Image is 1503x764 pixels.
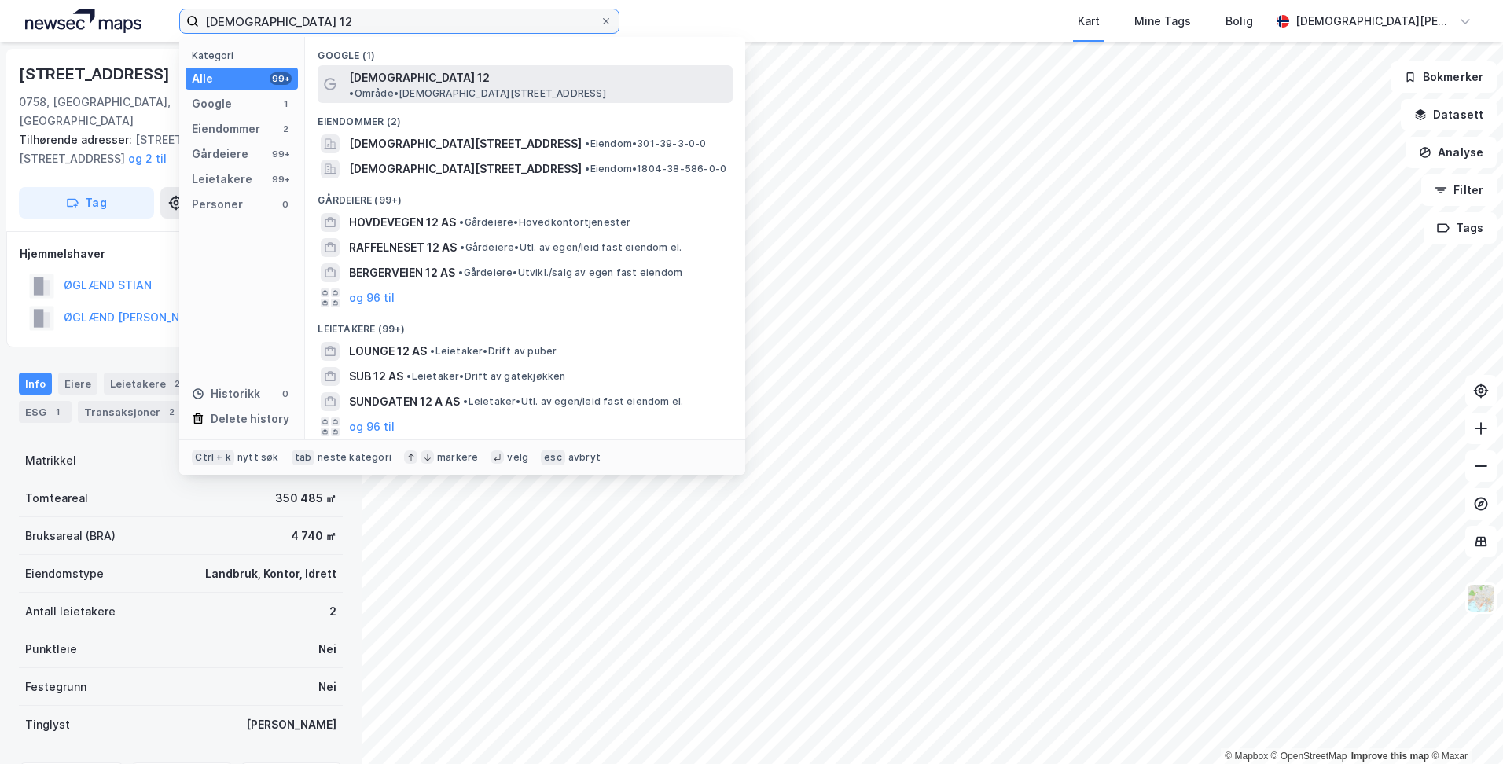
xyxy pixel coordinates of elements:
div: tab [292,450,315,465]
div: Kart [1078,12,1100,31]
button: og 96 til [349,288,395,307]
div: Historikk [192,384,260,403]
div: 4 740 ㎡ [291,527,336,545]
a: Mapbox [1225,751,1268,762]
div: Landbruk, Kontor, Idrett [205,564,336,583]
div: esc [541,450,565,465]
button: Filter [1421,174,1497,206]
a: Improve this map [1351,751,1429,762]
div: Gårdeiere (99+) [305,182,745,210]
div: Tinglyst [25,715,70,734]
span: LOUNGE 12 AS [349,342,427,361]
div: markere [437,451,478,464]
div: 0 [279,198,292,211]
div: Mine Tags [1134,12,1191,31]
div: 2 [329,602,336,621]
div: 1 [50,404,65,420]
div: [DEMOGRAPHIC_DATA][PERSON_NAME] [1295,12,1453,31]
div: ESG [19,401,72,423]
span: • [459,216,464,228]
button: og 96 til [349,417,395,436]
div: 0 [279,388,292,400]
img: Z [1466,583,1496,613]
div: Bruksareal (BRA) [25,527,116,545]
div: Eiendommer [192,119,260,138]
div: Festegrunn [25,678,86,696]
div: Nei [318,678,336,696]
div: [PERSON_NAME] [246,715,336,734]
div: 350 485 ㎡ [275,489,336,508]
button: Bokmerker [1391,61,1497,93]
div: Eiendomstype [25,564,104,583]
span: • [585,163,590,174]
span: RAFFELNESET 12 AS [349,238,457,257]
span: Eiendom • 301-39-3-0-0 [585,138,706,150]
button: Tags [1424,212,1497,244]
span: Gårdeiere • Utvikl./salg av egen fast eiendom [458,266,682,279]
div: Matrikkel [25,451,76,470]
button: Analyse [1406,137,1497,168]
div: 0758, [GEOGRAPHIC_DATA], [GEOGRAPHIC_DATA] [19,93,223,130]
span: Gårdeiere • Utl. av egen/leid fast eiendom el. [460,241,682,254]
div: neste kategori [318,451,391,464]
div: Bolig [1226,12,1253,31]
span: Leietaker • Drift av gatekjøkken [406,370,565,383]
div: Kategori [192,50,298,61]
div: Antall leietakere [25,602,116,621]
div: Gårdeiere [192,145,248,163]
span: SUNDGATEN 12 A AS [349,392,460,411]
a: OpenStreetMap [1271,751,1347,762]
div: Personer [192,195,243,214]
span: [DEMOGRAPHIC_DATA][STREET_ADDRESS] [349,160,582,178]
div: [STREET_ADDRESS] [19,61,173,86]
span: • [463,395,468,407]
span: • [585,138,590,149]
div: Delete history [211,410,289,428]
div: Google (1) [305,37,745,65]
div: [STREET_ADDRESS], [STREET_ADDRESS] [19,130,330,168]
div: Info [19,373,52,395]
div: Eiere [58,373,97,395]
span: Leietaker • Utl. av egen/leid fast eiendom el. [463,395,683,408]
div: 2 [164,404,179,420]
span: • [430,345,435,357]
div: Tomteareal [25,489,88,508]
span: • [349,87,354,99]
span: • [458,266,463,278]
div: Leietakere [192,170,252,189]
div: Google [192,94,232,113]
div: nytt søk [237,451,279,464]
div: 99+ [270,148,292,160]
div: Leietakere (99+) [305,310,745,339]
iframe: Chat Widget [1424,689,1503,764]
span: Gårdeiere • Hovedkontortjenester [459,216,630,229]
span: Tilhørende adresser: [19,133,135,146]
div: Hjemmelshaver [20,244,342,263]
div: 1 [279,97,292,110]
span: • [406,370,411,382]
img: logo.a4113a55bc3d86da70a041830d287a7e.svg [25,9,141,33]
div: Kontrollprogram for chat [1424,689,1503,764]
div: Alle [192,69,213,88]
div: velg [507,451,528,464]
span: BERGERVEIEN 12 AS [349,263,455,282]
span: Område • [DEMOGRAPHIC_DATA][STREET_ADDRESS] [349,87,605,100]
div: 99+ [270,72,292,85]
span: [DEMOGRAPHIC_DATA][STREET_ADDRESS] [349,134,582,153]
button: Datasett [1401,99,1497,130]
div: avbryt [568,451,601,464]
span: Leietaker • Drift av puber [430,345,557,358]
div: Punktleie [25,640,77,659]
input: Søk på adresse, matrikkel, gårdeiere, leietakere eller personer [199,9,600,33]
span: SUB 12 AS [349,367,403,386]
div: Ctrl + k [192,450,234,465]
span: HOVDEVEGEN 12 AS [349,213,456,232]
div: 2 [279,123,292,135]
button: Tag [19,187,154,219]
div: Eiendommer (2) [305,103,745,131]
span: Eiendom • 1804-38-586-0-0 [585,163,726,175]
span: • [460,241,465,253]
span: [DEMOGRAPHIC_DATA] 12 [349,68,490,87]
div: Leietakere [104,373,191,395]
div: Nei [318,640,336,659]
